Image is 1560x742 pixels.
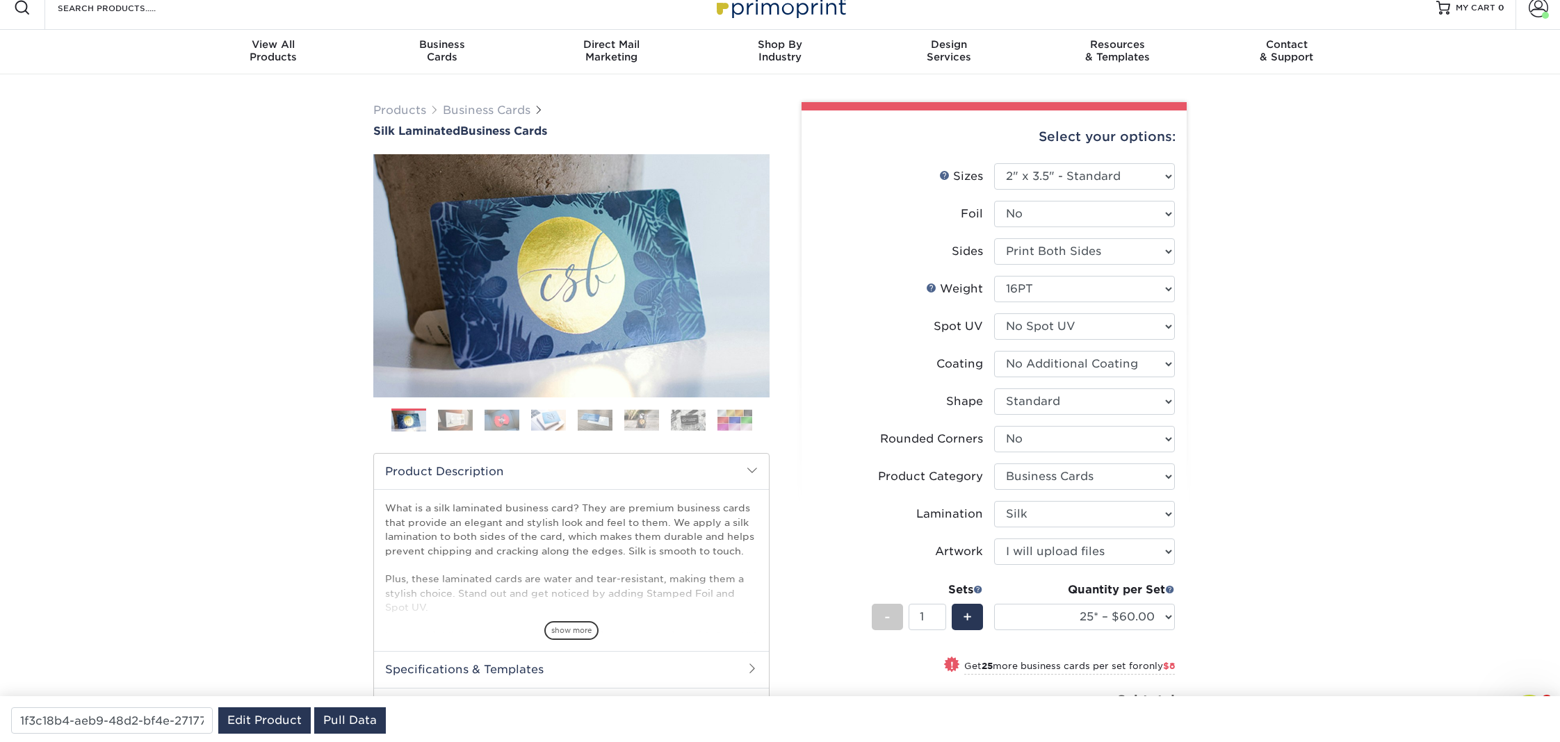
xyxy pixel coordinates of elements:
span: Shop By [696,38,865,51]
span: Direct Mail [527,38,696,51]
small: Get more business cards per set for [964,661,1175,675]
span: + [963,607,972,627]
a: Resources& Templates [1033,30,1202,74]
img: Business Cards 03 [485,409,519,431]
div: Foil [961,206,983,222]
strong: 25 [982,661,993,671]
div: Services [864,38,1033,63]
a: BusinessCards [358,30,527,74]
div: Select your options: [813,110,1176,163]
span: 0 [1498,3,1504,13]
span: ! [950,658,954,673]
div: Weight [926,281,983,297]
span: only [1143,661,1175,671]
div: Cards [358,38,527,63]
div: Artwork [935,543,983,560]
div: Sets [872,582,983,598]
div: Industry [696,38,865,63]
span: - [884,607,891,627]
span: View All [189,38,358,51]
a: Silk LaminatedBusiness Cards [373,124,770,138]
div: Rounded Corners [880,431,983,447]
div: Spot UV [934,318,983,335]
a: View AllProducts [189,30,358,74]
span: $8 [1163,661,1175,671]
h2: Product Description [374,454,769,489]
div: Sizes [939,168,983,185]
div: Products [189,38,358,63]
a: Direct MailMarketing [527,30,696,74]
img: Business Cards 06 [624,409,659,431]
span: Business [358,38,527,51]
div: Coating [936,356,983,372]
span: 8 [1541,695,1552,706]
p: What is a silk laminated business card? They are premium business cards that provide an elegant a... [385,501,758,727]
img: Business Cards 01 [391,404,426,438]
div: & Templates [1033,38,1202,63]
span: Contact [1202,38,1371,51]
strong: Subtotal [1117,692,1175,707]
img: Business Cards 04 [531,409,566,431]
span: Resources [1033,38,1202,51]
a: Contact& Support [1202,30,1371,74]
div: Product Category [878,468,983,485]
a: Pull Data [314,707,386,734]
h2: Specifications & Templates [374,651,769,687]
a: Products [373,104,426,117]
div: Sides [952,243,983,260]
img: Business Cards 05 [578,409,612,431]
a: DesignServices [864,30,1033,74]
a: Edit Product [218,707,311,734]
a: Business Cards [443,104,530,117]
div: Quantity per Set [994,582,1175,598]
div: Shape [946,393,983,410]
img: Business Cards 07 [671,409,706,431]
span: Silk Laminated [373,124,460,138]
div: & Support [1202,38,1371,63]
span: show more [544,621,599,640]
span: MY CART [1456,2,1495,14]
img: Business Cards 02 [438,409,473,431]
span: Design [864,38,1033,51]
a: Shop ByIndustry [696,30,865,74]
img: Silk Laminated 01 [373,78,770,474]
img: Business Cards 08 [717,409,752,431]
div: Marketing [527,38,696,63]
h2: Common Questions [374,688,769,724]
h1: Business Cards [373,124,770,138]
div: Lamination [916,506,983,522]
iframe: Intercom live chat [1513,695,1546,728]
